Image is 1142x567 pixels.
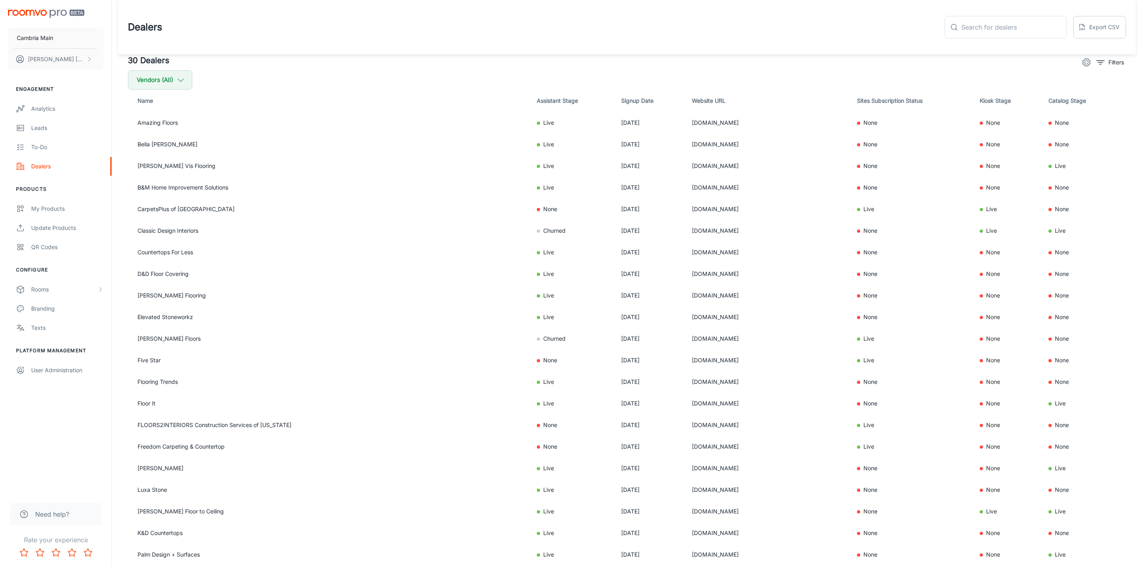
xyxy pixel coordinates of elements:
td: [PERSON_NAME] Flooring [128,285,530,306]
td: [DATE] [615,285,686,306]
div: User Administration [31,366,104,375]
td: Live [530,479,615,501]
td: None [1042,414,1126,436]
td: [DATE] [615,220,686,242]
td: [DATE] [615,306,686,328]
td: None [851,134,973,155]
div: QR Codes [31,243,104,252]
td: [DOMAIN_NAME] [686,436,851,457]
td: Bella [PERSON_NAME] [128,134,530,155]
td: Classic Design Interiors [128,220,530,242]
td: None [851,501,973,522]
td: None [1042,134,1126,155]
td: Live [1042,544,1126,565]
p: Rate your experience [6,535,105,545]
h5: 30 Dealers [128,54,169,67]
div: Dealers [31,162,104,171]
td: None [1042,263,1126,285]
td: [PERSON_NAME] Floors [128,328,530,349]
td: Live [973,198,1042,220]
div: Texts [31,323,104,332]
td: [PERSON_NAME] [128,457,530,479]
td: [DOMAIN_NAME] [686,155,851,177]
td: [DOMAIN_NAME] [686,177,851,198]
td: Live [530,285,615,306]
td: K&D Countertops [128,522,530,544]
img: Roomvo PRO Beta [8,10,84,18]
button: Vendors (All) [128,70,192,90]
button: [PERSON_NAME] [PERSON_NAME] [8,49,104,70]
td: None [851,393,973,414]
td: None [530,198,615,220]
td: None [1042,328,1126,349]
td: None [1042,522,1126,544]
td: Live [1042,155,1126,177]
td: Live [973,501,1042,522]
td: None [851,220,973,242]
td: None [973,544,1042,565]
td: [DATE] [615,155,686,177]
td: None [530,436,615,457]
td: Live [1042,220,1126,242]
td: None [851,112,973,134]
td: Live [851,349,973,371]
td: None [851,177,973,198]
td: Palm Design + Surfaces [128,544,530,565]
button: Export CSV [1073,16,1126,38]
button: settings [1078,54,1094,70]
td: Five Star [128,349,530,371]
td: [DOMAIN_NAME] [686,198,851,220]
td: Luxa Stone [128,479,530,501]
td: [DATE] [615,263,686,285]
td: [DOMAIN_NAME] [686,328,851,349]
td: None [1042,112,1126,134]
td: [DOMAIN_NAME] [686,371,851,393]
td: Elevated Stoneworkz [128,306,530,328]
td: Flooring Trends [128,371,530,393]
td: Live [530,242,615,263]
td: None [1042,198,1126,220]
td: None [973,328,1042,349]
td: None [973,112,1042,134]
td: Live [973,220,1042,242]
td: None [851,306,973,328]
td: Amazing Floors [128,112,530,134]
td: None [851,285,973,306]
td: [DATE] [615,198,686,220]
td: None [973,242,1042,263]
button: Cambria Main [8,28,104,48]
td: [PERSON_NAME] Vis Flooring [128,155,530,177]
td: [DOMAIN_NAME] [686,242,851,263]
td: None [851,479,973,501]
button: Rate 3 star [48,545,64,561]
td: Live [530,393,615,414]
td: FLOORS2INTERIORS Construction Services of [US_STATE] [128,414,530,436]
td: Live [1042,457,1126,479]
td: Live [530,306,615,328]
th: Kiosk Stage [973,90,1042,112]
td: Live [530,501,615,522]
h1: Dealers [128,20,162,34]
td: None [973,457,1042,479]
td: [DATE] [615,112,686,134]
td: [DOMAIN_NAME] [686,414,851,436]
td: Live [530,155,615,177]
td: None [1042,436,1126,457]
div: Update Products [31,224,104,232]
p: [PERSON_NAME] [PERSON_NAME] [28,55,84,64]
td: Freedom Carpeting & Countertop [128,436,530,457]
td: None [1042,371,1126,393]
td: None [973,414,1042,436]
td: Live [530,457,615,479]
td: [DATE] [615,501,686,522]
td: [DATE] [615,522,686,544]
td: None [973,522,1042,544]
td: B&M Home Improvement Solutions [128,177,530,198]
td: Live [530,544,615,565]
td: [DATE] [615,242,686,263]
button: Rate 2 star [32,545,48,561]
td: None [973,349,1042,371]
td: [DATE] [615,328,686,349]
td: None [973,306,1042,328]
td: None [1042,306,1126,328]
